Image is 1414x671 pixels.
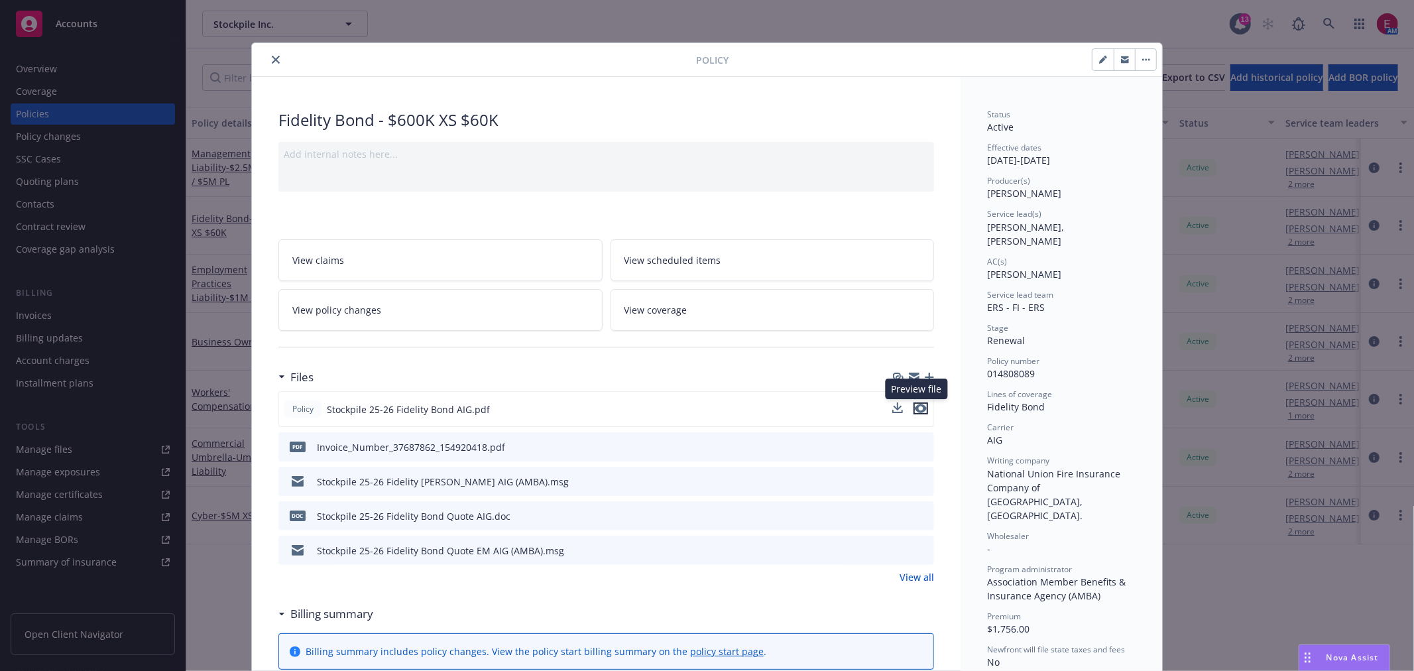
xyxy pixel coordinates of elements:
div: Invoice_Number_37687862_154920418.pdf [317,440,505,454]
div: Billing summary includes policy changes. View the policy start billing summary on the . [306,644,766,658]
span: [PERSON_NAME], [PERSON_NAME] [987,221,1067,247]
a: View coverage [611,289,935,331]
span: National Union Fire Insurance Company of [GEOGRAPHIC_DATA], [GEOGRAPHIC_DATA]. [987,467,1123,522]
span: Newfront will file state taxes and fees [987,644,1125,655]
button: download file [892,402,903,416]
span: Active [987,121,1014,133]
span: View claims [292,253,344,267]
a: View all [900,570,934,584]
span: Effective dates [987,142,1041,153]
span: Nova Assist [1326,652,1379,663]
span: Service lead(s) [987,208,1041,219]
span: - [987,542,990,555]
button: close [268,52,284,68]
span: [PERSON_NAME] [987,187,1061,200]
span: Renewal [987,334,1025,347]
div: Stockpile 25-26 Fidelity Bond Quote EM AIG (AMBA).msg [317,544,564,558]
button: download file [896,475,906,489]
div: Preview file [886,379,948,399]
span: Carrier [987,422,1014,433]
h3: Billing summary [290,605,373,623]
button: preview file [917,544,929,558]
div: [DATE] - [DATE] [987,142,1136,167]
span: Stockpile 25-26 Fidelity Bond AIG.pdf [327,402,490,416]
button: preview file [917,475,929,489]
button: Nova Assist [1299,644,1390,671]
div: Add internal notes here... [284,147,929,161]
a: policy start page [690,645,764,658]
span: Wholesaler [987,530,1029,542]
button: download file [896,440,906,454]
span: ERS - FI - ERS [987,301,1045,314]
div: Stockpile 25-26 Fidelity [PERSON_NAME] AIG (AMBA).msg [317,475,569,489]
div: Billing summary [278,605,373,623]
span: Association Member Benefits & Insurance Agency (AMBA) [987,576,1128,602]
span: Premium [987,611,1021,622]
span: Policy [696,53,729,67]
span: View policy changes [292,303,381,317]
div: Stockpile 25-26 Fidelity Bond Quote AIG.doc [317,509,510,523]
span: Service lead team [987,289,1053,300]
span: Policy [290,403,316,415]
button: preview file [913,402,928,414]
span: 014808089 [987,367,1035,380]
span: Status [987,109,1010,120]
span: Producer(s) [987,175,1030,186]
button: download file [892,402,903,413]
div: Files [278,369,314,386]
span: Program administrator [987,564,1072,575]
span: doc [290,511,306,520]
span: pdf [290,442,306,452]
button: preview file [917,509,929,523]
span: Lines of coverage [987,389,1052,400]
button: preview file [917,440,929,454]
span: AIG [987,434,1002,446]
span: [PERSON_NAME] [987,268,1061,280]
button: download file [896,544,906,558]
div: Fidelity Bond - $600K XS $60K [278,109,934,131]
a: View policy changes [278,289,603,331]
h3: Files [290,369,314,386]
span: Stage [987,322,1008,334]
span: Writing company [987,455,1049,466]
span: View scheduled items [624,253,721,267]
span: $1,756.00 [987,623,1030,635]
a: View scheduled items [611,239,935,281]
div: Drag to move [1299,645,1316,670]
span: Fidelity Bond [987,400,1045,413]
span: No [987,656,1000,668]
button: preview file [913,402,928,416]
a: View claims [278,239,603,281]
span: View coverage [624,303,687,317]
button: download file [896,509,906,523]
span: AC(s) [987,256,1007,267]
span: Policy number [987,355,1039,367]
